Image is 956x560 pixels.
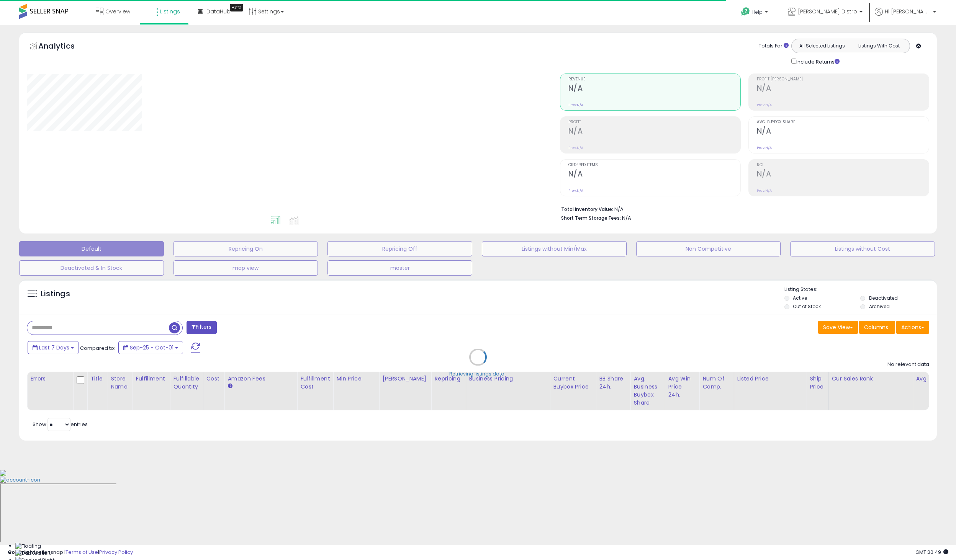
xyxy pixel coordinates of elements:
div: Retrieving listings data.. [449,371,507,377]
small: Prev: N/A [568,188,583,193]
img: Docked Left [15,550,51,557]
div: Include Returns [786,57,849,66]
span: Ordered Items [568,163,740,167]
small: Prev: N/A [568,145,583,150]
i: Get Help [741,7,750,16]
span: ROI [757,163,929,167]
b: Short Term Storage Fees: [561,215,621,221]
span: N/A [622,214,631,222]
li: N/A [561,204,923,213]
span: Overview [105,8,130,15]
button: Listings without Min/Max [482,241,627,256]
button: Listings With Cost [850,41,907,51]
span: Listings [160,8,180,15]
button: Non Competitive [636,241,781,256]
a: Hi [PERSON_NAME] [875,8,936,25]
button: All Selected Listings [794,41,851,51]
span: Revenue [568,77,740,82]
a: Help [735,1,776,25]
h2: N/A [757,127,929,137]
small: Prev: N/A [757,103,772,107]
h2: N/A [568,127,740,137]
span: Profit [PERSON_NAME] [757,77,929,82]
button: Repricing Off [327,241,472,256]
h5: Analytics [38,41,90,53]
button: map view [174,260,318,276]
button: master [327,260,472,276]
button: Deactivated & In Stock [19,260,164,276]
div: Tooltip anchor [230,4,243,11]
span: Profit [568,120,740,124]
span: Help [752,9,763,15]
h2: N/A [757,84,929,94]
h2: N/A [757,170,929,180]
small: Prev: N/A [757,188,772,193]
img: Floating [15,543,41,550]
button: Default [19,241,164,256]
b: Total Inventory Value: [561,206,613,212]
h2: N/A [568,170,740,180]
small: Prev: N/A [757,145,772,150]
div: Totals For [759,42,789,50]
small: Prev: N/A [568,103,583,107]
button: Repricing On [174,241,318,256]
span: [PERSON_NAME] Distro [798,8,857,15]
span: Hi [PERSON_NAME] [885,8,931,15]
span: DataHub [206,8,231,15]
h2: N/A [568,84,740,94]
span: Avg. Buybox Share [757,120,929,124]
button: Listings without Cost [790,241,935,256]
